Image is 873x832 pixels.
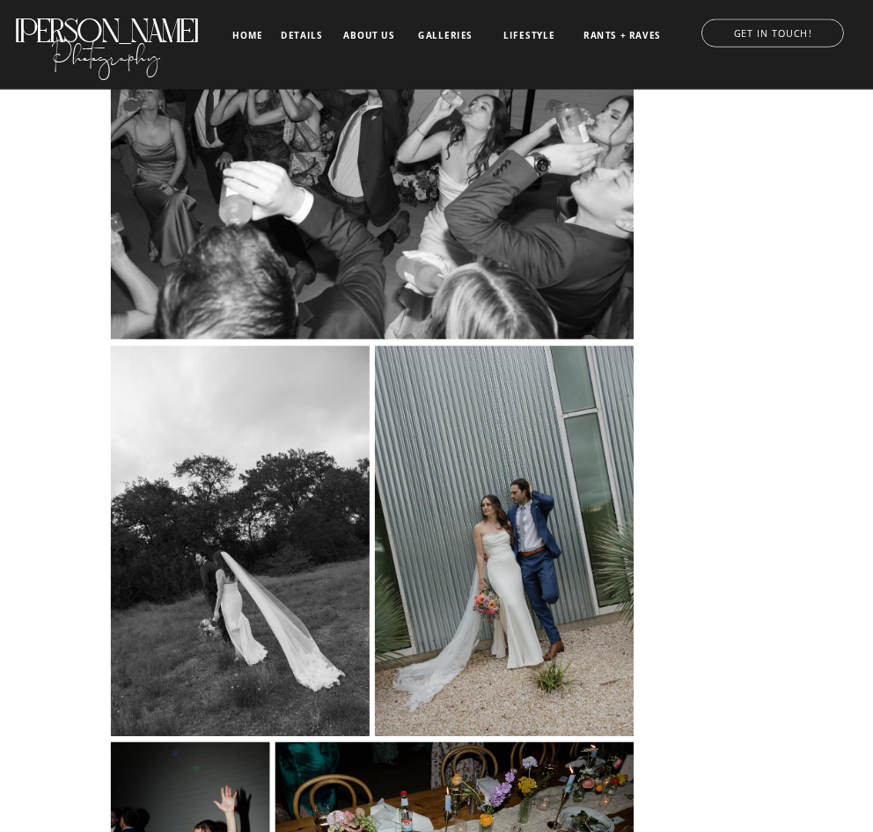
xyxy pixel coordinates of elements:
[415,31,476,41] a: galleries
[111,344,370,736] img: Austin-wedding-Photographer-at-prospect-house
[493,31,566,41] a: LIFESTYLE
[231,31,265,40] a: home
[582,31,663,41] a: RANTS + RAVES
[339,31,400,41] a: about us
[281,31,322,40] a: details
[12,28,199,77] a: Photography
[12,11,199,35] a: [PERSON_NAME]
[686,24,858,39] a: GET IN TOUCH!
[375,344,634,736] img: Austin-wedding-Photographer-at-prospect-house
